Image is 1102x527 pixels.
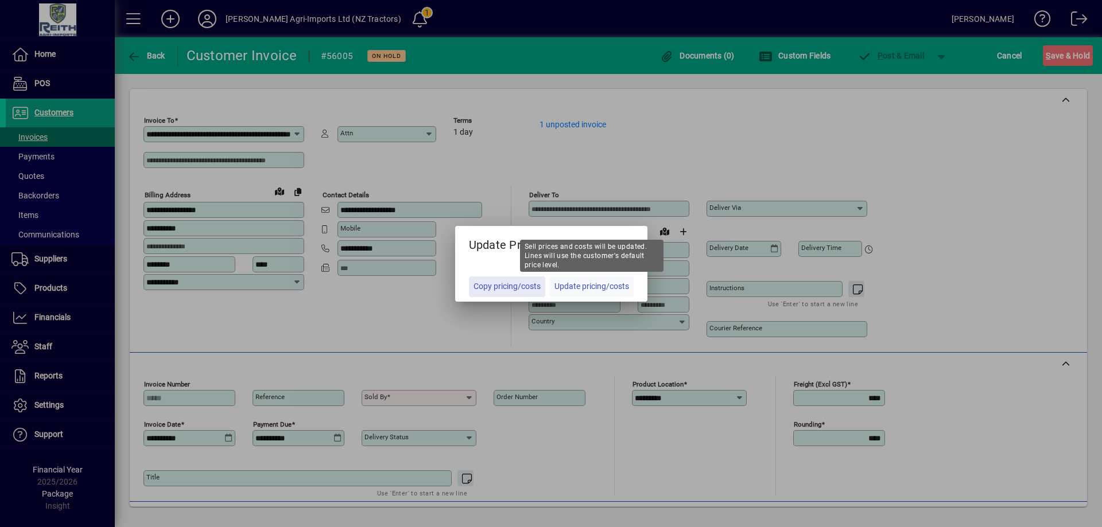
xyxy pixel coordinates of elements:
[469,276,545,297] button: Copy pricing/costs
[474,280,541,292] span: Copy pricing/costs
[554,280,629,292] span: Update pricing/costs
[455,226,647,259] h5: Update Pricing?
[550,276,634,297] button: Update pricing/costs
[520,240,663,272] div: Sell prices and costs will be updated. Lines will use the customer's default price level.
